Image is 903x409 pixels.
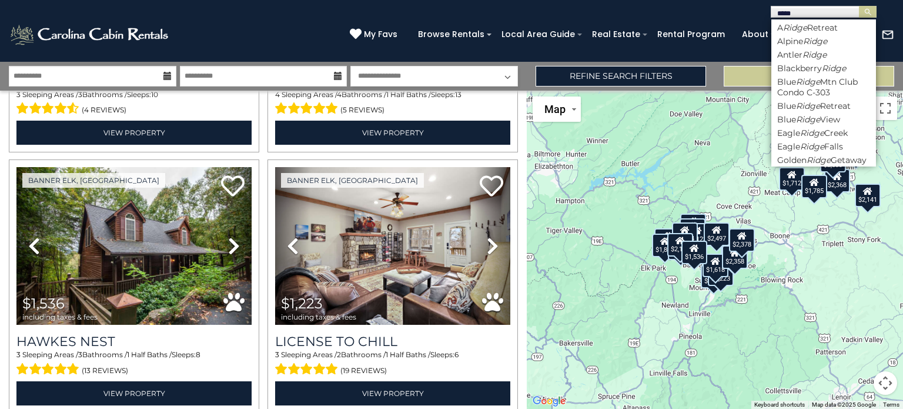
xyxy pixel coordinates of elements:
div: Sleeping Areas / Bathrooms / Sleeps: [16,89,252,118]
div: $1,223 [708,262,734,286]
span: My Favs [364,28,397,41]
a: Browse Rentals [412,25,490,44]
li: A Retreat [771,22,876,33]
img: mail-regular-white.png [881,28,894,41]
span: 3 [16,90,21,99]
a: Refine Search Filters [536,66,706,87]
span: 4 [275,90,280,99]
div: $2,394 [672,222,698,245]
span: $1,536 [22,295,65,312]
a: View Property [16,121,252,145]
span: 1 Half Baths / [386,90,431,99]
div: $2,378 [729,228,755,251]
span: (13 reviews) [82,363,128,378]
span: 6 [454,350,459,359]
li: Blackberry [771,63,876,74]
span: including taxes & fees [281,313,356,321]
span: including taxes & fees [22,313,98,321]
a: Add to favorites [221,174,245,199]
em: Ridge [783,22,807,33]
span: (19 reviews) [340,363,387,378]
li: Golden Getaway [771,155,876,165]
span: Map [544,103,566,115]
button: Keyboard shortcuts [754,401,805,409]
em: Ridge [800,128,824,138]
em: Ridge [807,155,831,165]
div: $2,368 [824,169,850,192]
span: 8 [196,350,200,359]
div: $1,618 [703,254,728,277]
span: 4 [337,90,342,99]
li: Blue View [771,114,876,125]
a: View Property [275,381,510,405]
span: 3 [78,350,82,359]
div: $2,358 [722,245,748,268]
span: 2 [337,350,341,359]
div: $1,951 [701,264,727,288]
div: $1,712 [779,167,805,190]
span: (4 reviews) [82,102,126,118]
em: Ridge [800,141,824,152]
em: Ridge [802,49,827,60]
em: Ridge [796,114,820,125]
div: $2,497 [704,222,730,245]
div: Sleeping Areas / Bathrooms / Sleeps: [275,350,510,378]
a: License to Chill [275,334,510,350]
div: $2,172 [667,232,693,256]
span: 13 [455,90,461,99]
div: $2,593 [680,213,706,237]
div: $2,833 [820,149,846,172]
a: Local Area Guide [496,25,581,44]
button: Update Results [724,66,894,87]
span: (5 reviews) [340,102,384,118]
button: Change map style [533,97,581,122]
a: Real Estate [586,25,646,44]
span: 1 Half Baths / [127,350,172,359]
a: About [736,25,774,44]
a: Rental Program [651,25,731,44]
li: Antler [771,49,876,60]
img: thumbnail_163969558.jpeg [275,167,510,325]
li: Blue Mtn Club Condo C-303 [771,77,876,98]
div: $1,233 [654,228,680,251]
div: $2,141 [855,183,881,207]
a: Terms (opens in new tab) [883,401,899,408]
li: Eagle Creek [771,128,876,138]
button: Toggle fullscreen view [874,97,897,120]
a: Add to favorites [480,174,503,199]
div: $1,871 [680,218,705,241]
button: Map camera controls [874,371,897,395]
em: Ridge [803,36,827,46]
a: My Favs [350,28,400,41]
span: 1 Half Baths / [386,350,430,359]
img: Google [530,394,568,409]
li: Eagle Falls [771,141,876,152]
span: 3 [78,90,82,99]
div: Sleeping Areas / Bathrooms / Sleeps: [275,89,510,118]
a: View Property [16,381,252,405]
a: Hawkes Nest [16,334,252,350]
span: 10 [151,90,158,99]
img: White-1-2.png [9,23,172,46]
a: View Property [275,121,510,145]
li: Blue Retreat [771,101,876,111]
div: Sleeping Areas / Bathrooms / Sleeps: [16,350,252,378]
span: 3 [275,350,279,359]
a: Banner Elk, [GEOGRAPHIC_DATA] [22,173,165,188]
a: Open this area in Google Maps (opens a new window) [530,394,568,409]
div: $1,536 [681,240,707,264]
a: Banner Elk, [GEOGRAPHIC_DATA] [281,173,424,188]
span: 3 [16,350,21,359]
div: $1,785 [801,174,827,198]
em: Ridge [822,63,846,74]
em: Ridge [796,101,820,111]
em: Ridge [796,77,820,87]
li: Alpine [771,36,876,46]
img: thumbnail_163269513.jpeg [16,167,252,325]
span: $1,223 [281,295,323,312]
span: Map data ©2025 Google [812,401,876,408]
div: $1,811 [652,233,678,257]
